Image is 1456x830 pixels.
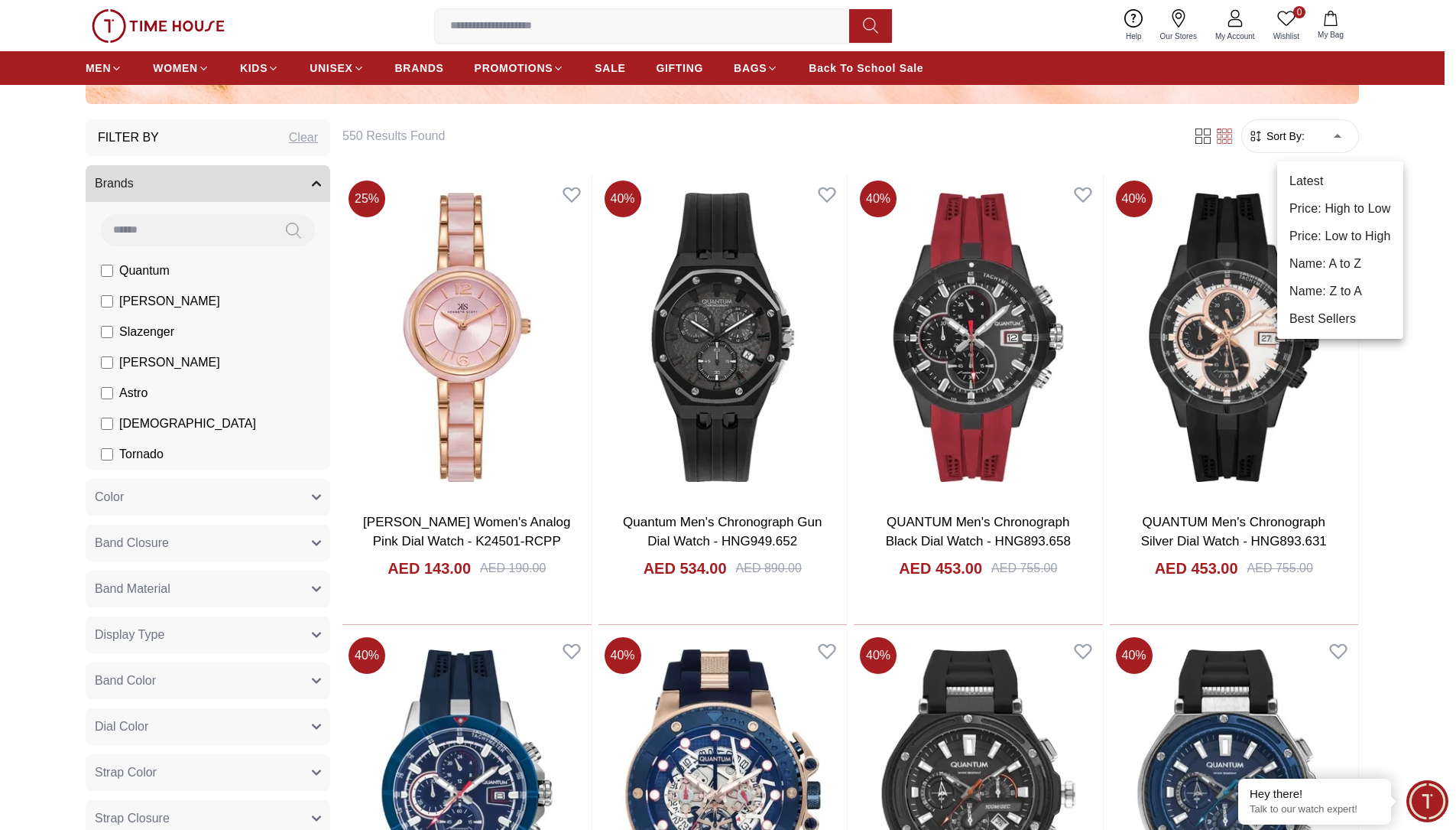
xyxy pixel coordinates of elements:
[1277,223,1403,250] li: Price: Low to High
[1277,168,1403,195] li: Latest
[1277,278,1403,305] li: Name: Z to A
[1250,803,1380,816] p: Talk to our watch expert!
[1406,780,1448,822] div: Chat Widget
[1277,195,1403,223] li: Price: High to Low
[1277,305,1403,333] li: Best Sellers
[1250,786,1380,802] div: Hey there!
[1277,250,1403,278] li: Name: A to Z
